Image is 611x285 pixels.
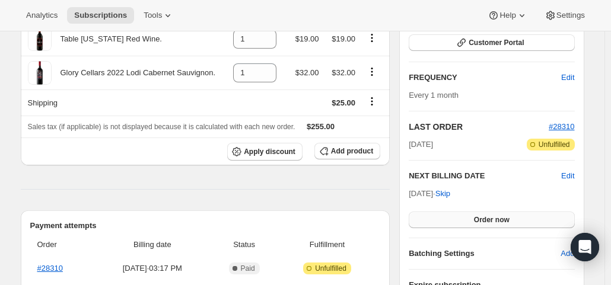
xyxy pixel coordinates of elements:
span: Add [561,248,574,260]
span: Every 1 month [409,91,459,100]
button: #28310 [549,121,574,133]
div: Open Intercom Messenger [571,233,599,261]
div: Glory Cellars 2022 Lodi Cabernet Sauvignon. [52,67,216,79]
span: Customer Portal [469,38,524,47]
span: Paid [241,264,255,273]
button: Shipping actions [362,95,381,108]
span: $19.00 [332,34,355,43]
a: #28310 [37,264,63,273]
span: Skip [435,188,450,200]
span: Help [499,11,515,20]
span: Tools [144,11,162,20]
span: $25.00 [332,98,355,107]
button: Analytics [19,7,65,24]
span: $255.00 [307,122,335,131]
a: #28310 [549,122,574,131]
span: Add product [331,146,373,156]
th: Order [30,232,94,258]
span: Edit [561,72,574,84]
button: Order now [409,212,574,228]
div: Table [US_STATE] Red Wine. [52,33,162,45]
span: [DATE] · 03:17 PM [97,262,207,274]
span: [DATE] [409,139,433,150]
button: Add [553,244,581,263]
button: Add product [314,143,380,159]
button: Edit [554,68,581,87]
span: $19.00 [295,34,319,43]
span: $32.00 [332,68,355,77]
th: Shipping [21,89,228,116]
button: Edit [561,170,574,182]
h2: FREQUENCY [409,72,561,84]
span: Settings [556,11,585,20]
span: Apply discount [244,147,295,156]
span: Billing date [97,239,207,251]
button: Settings [537,7,592,24]
span: Unfulfilled [539,140,570,149]
button: Skip [428,184,457,203]
h2: LAST ORDER [409,121,549,133]
span: Unfulfilled [315,264,346,273]
button: Apply discount [227,143,303,161]
button: Product actions [362,31,381,44]
span: Order now [474,215,510,225]
h6: Batching Settings [409,248,561,260]
span: [DATE] · [409,189,450,198]
h2: NEXT BILLING DATE [409,170,561,182]
span: Subscriptions [74,11,127,20]
button: Customer Portal [409,34,574,51]
button: Product actions [362,65,381,78]
span: $32.00 [295,68,319,77]
span: Sales tax (if applicable) is not displayed because it is calculated with each new order. [28,123,295,131]
span: Status [214,239,273,251]
span: Fulfillment [281,239,373,251]
button: Subscriptions [67,7,134,24]
button: Tools [136,7,181,24]
h2: Payment attempts [30,220,381,232]
button: Help [480,7,534,24]
span: Analytics [26,11,58,20]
